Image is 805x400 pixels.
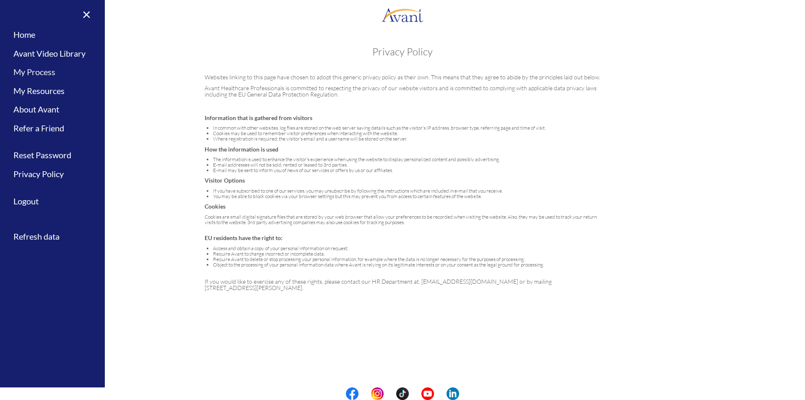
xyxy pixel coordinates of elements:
img: blank.png [434,387,447,400]
img: in.png [371,387,384,400]
li: E-mail addresses will not be sold, rented or leased to 3rd parties. [213,162,601,167]
img: li.png [447,387,459,400]
li: If you have subscribed to one of our services, you may unsubscribe by following the instructions ... [213,188,601,193]
li: Require Avant to delete or stop processing your personal information, for example where the data ... [213,256,601,262]
h3: Privacy Policy [8,46,797,57]
img: yt.png [421,387,434,400]
b: Visitor Options [205,177,245,184]
li: Access and obtain a copy of your personal information on request; [213,246,601,251]
b: Information that is gathered from visitors [205,114,312,121]
img: logo.png [382,2,423,27]
li: E-mail may be sent to inform you of news of our services or offers by us or our affiliates. [213,167,601,173]
h5: If you would like to exercise any of these rights, please contact our HR Department at, [EMAIL_AD... [205,272,601,291]
b: EU residents have the right to: [205,234,283,241]
h6: Cookies are small digital signature files that are stored by your web browser that allow your pre... [205,214,601,231]
li: The information is used to enhance the visitor’s experience when using the website to display per... [213,157,601,162]
img: blank.png [358,387,371,400]
li: Cookies may be used to remember visitor preferences when interacting with the website. [213,131,601,136]
img: blank.png [384,387,396,400]
li: Where registration is required, the visitor’s email and a username will be stored on the server. [213,136,601,141]
h5: Avant Healthcare Professionals is committed to respecting the privacy of our website visitors and... [205,85,601,98]
li: Require Avant to change incorrect or incomplete data; [213,251,601,256]
li: You may be able to block cookies via your browser settings but this may prevent you from access t... [213,193,601,199]
img: blank.png [409,387,421,400]
li: Object to the processing of your personal information data where Avant is relying on its legitima... [213,262,601,267]
b: Cookies [205,203,226,210]
li: In common with other websites, log files are stored on the web server saving details such as the ... [213,125,601,131]
img: tt.png [396,387,409,400]
b: How the information is used [205,146,278,153]
h5: Websites linking to this page have chosen to adopt this generic privacy policy as their own. This... [205,74,601,80]
img: fb.png [346,387,358,400]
